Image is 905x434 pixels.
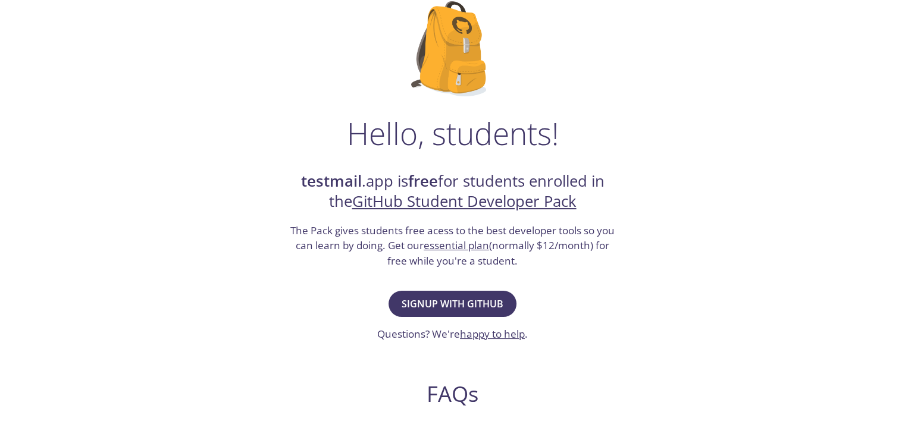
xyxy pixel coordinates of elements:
button: Signup with GitHub [389,291,516,317]
h3: The Pack gives students free acess to the best developer tools so you can learn by doing. Get our... [289,223,616,269]
h2: .app is for students enrolled in the [289,171,616,212]
strong: testmail [301,171,362,191]
img: github-student-backpack.png [411,1,494,96]
h2: FAQs [224,380,681,407]
span: Signup with GitHub [402,295,503,312]
a: essential plan [424,238,489,252]
h3: Questions? We're . [377,326,528,342]
strong: free [408,171,438,191]
a: happy to help [460,327,525,341]
h1: Hello, students! [347,115,559,151]
a: GitHub Student Developer Pack [352,191,577,212]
